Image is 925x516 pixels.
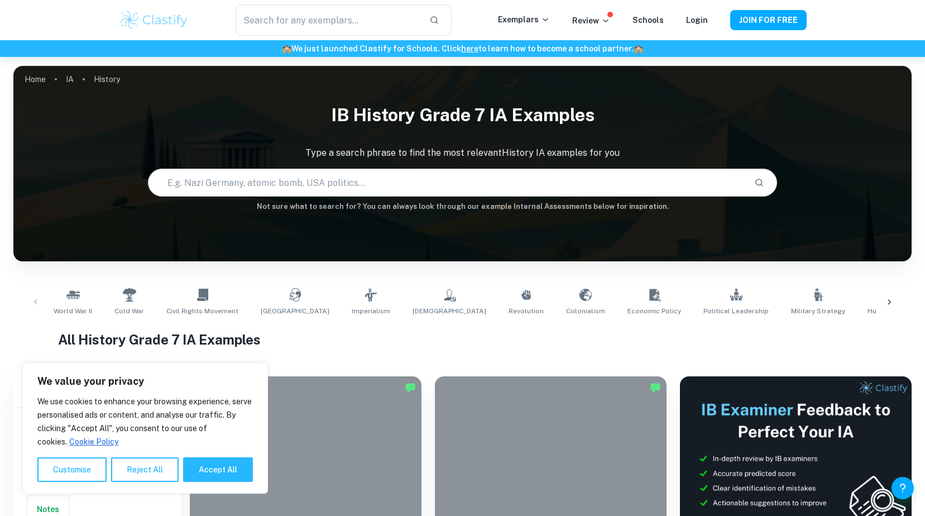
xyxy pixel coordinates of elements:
button: Help and Feedback [892,477,914,499]
h6: We just launched Clastify for Schools. Click to learn how to become a school partner. [2,42,923,55]
span: Human Rights [868,306,913,316]
a: Home [25,71,46,87]
span: Economic Policy [627,306,681,316]
button: Search [750,173,769,192]
p: Review [572,15,610,27]
button: Customise [37,457,107,482]
h6: Filter exemplars [13,376,181,408]
a: Login [686,16,708,25]
input: E.g. Nazi Germany, atomic bomb, USA politics... [148,167,745,198]
p: We value your privacy [37,375,253,388]
button: Accept All [183,457,253,482]
span: 🏫 [634,44,643,53]
p: Exemplars [498,13,550,26]
span: Military Strategy [791,306,845,316]
span: Civil Rights Movement [166,306,238,316]
img: Clastify logo [119,9,190,31]
a: Schools [632,16,664,25]
span: 🏫 [282,44,291,53]
span: Revolution [509,306,544,316]
button: Reject All [111,457,179,482]
span: Colonialism [566,306,605,316]
a: Cookie Policy [69,437,119,447]
img: Marked [650,382,661,393]
span: World War II [54,306,92,316]
span: Political Leadership [703,306,769,316]
span: [GEOGRAPHIC_DATA] [261,306,329,316]
span: Imperialism [352,306,390,316]
span: [DEMOGRAPHIC_DATA] [413,306,486,316]
span: Cold War [114,306,144,316]
button: JOIN FOR FREE [730,10,807,30]
div: We value your privacy [22,363,268,494]
a: IA [66,71,74,87]
a: here [461,44,478,53]
p: We use cookies to enhance your browsing experience, serve personalised ads or content, and analys... [37,395,253,448]
input: Search for any exemplars... [236,4,420,36]
h1: IB History Grade 7 IA examples [13,97,912,133]
h6: Not sure what to search for? You can always look through our example Internal Assessments below f... [13,201,912,212]
p: Type a search phrase to find the most relevant History IA examples for you [13,146,912,160]
img: Marked [405,382,416,393]
h1: All History Grade 7 IA Examples [58,329,866,350]
p: History [94,73,120,85]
